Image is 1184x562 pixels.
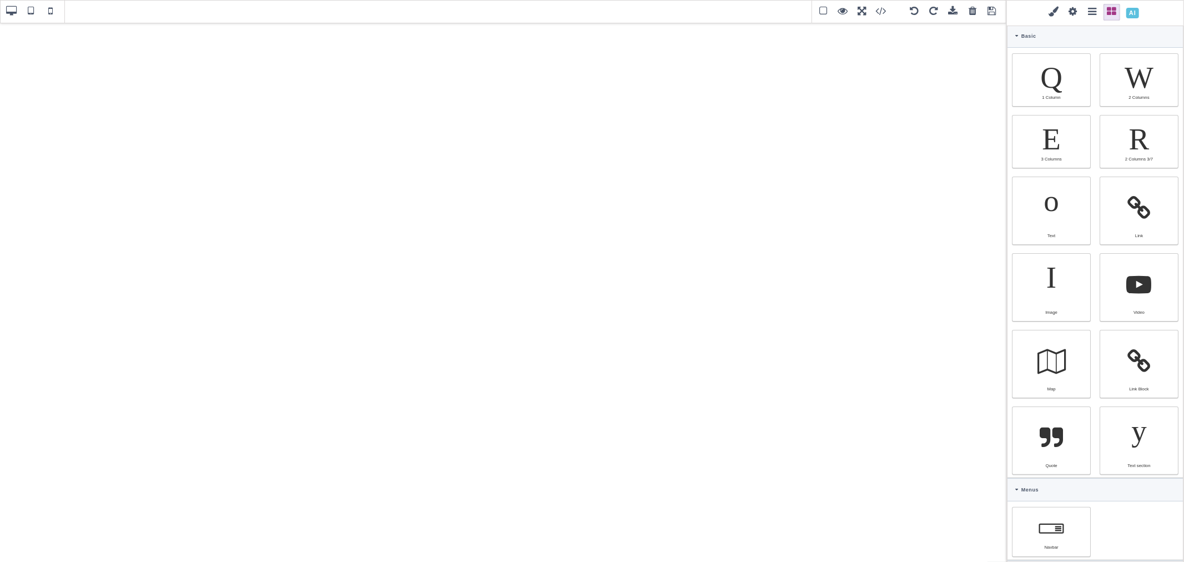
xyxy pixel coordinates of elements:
[1019,310,1084,315] div: Image
[1100,53,1178,107] div: 2 Columns
[1084,4,1101,21] span: Open Layer Manager
[1019,95,1084,100] div: 1 Column
[1123,3,1142,23] span: Open AI Assistant
[984,3,1000,20] span: Save & Close
[1012,115,1091,168] div: 3 Columns
[1012,53,1091,107] div: 1 Column
[1007,24,1183,48] div: Basic
[834,3,851,20] span: Preview
[1106,463,1172,468] div: Text section
[1012,330,1091,398] div: Map
[854,3,870,20] span: Fullscreen
[1045,4,1062,21] span: Open Style Manager
[1012,253,1091,322] div: Image
[1019,463,1084,468] div: Quote
[1012,507,1091,557] div: Navbar
[1106,157,1172,162] div: 2 Columns 3/7
[1100,115,1178,168] div: 2 Columns 3/7
[1019,387,1084,392] div: Map
[1065,4,1081,21] span: Settings
[1106,95,1172,100] div: 2 Columns
[1019,233,1084,238] div: Text
[1019,545,1084,550] div: Navbar
[1106,387,1172,392] div: Link Block
[1100,177,1178,245] div: Link
[1106,233,1172,238] div: Link
[1100,330,1178,398] div: Link Block
[873,3,903,20] span: View code
[1100,407,1178,475] div: Text section
[1019,157,1084,162] div: 3 Columns
[1104,4,1120,21] span: Open Blocks
[1012,407,1091,475] div: Quote
[1106,310,1172,315] div: Video
[1012,177,1091,245] div: Text
[1007,478,1183,501] div: Menus
[815,3,832,20] span: View components
[1100,253,1178,322] div: Video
